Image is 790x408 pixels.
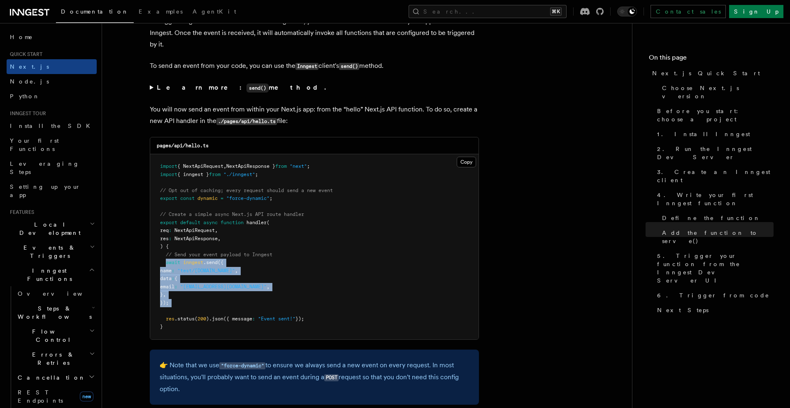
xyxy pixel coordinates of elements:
[160,300,169,306] span: });
[409,5,567,18] button: Search...⌘K
[267,220,270,225] span: (
[7,263,97,286] button: Inngest Functions
[150,82,479,94] summary: Learn more:send()method.
[160,324,163,329] span: }
[218,260,223,265] span: ({
[160,243,169,249] span: ) {
[197,316,206,322] span: 200
[163,292,166,297] span: ,
[295,316,304,322] span: });
[177,268,235,274] span: "test/[DOMAIN_NAME]"
[221,195,223,201] span: =
[160,220,177,225] span: export
[174,316,195,322] span: .status
[324,374,339,381] code: POST
[649,66,774,81] a: Next.js Quick Start
[14,385,97,408] a: REST Endpointsnew
[18,290,102,297] span: Overview
[56,2,134,23] a: Documentation
[654,248,774,288] a: 5. Trigger your function from the Inngest Dev Server UI
[654,188,774,211] a: 4. Write your first Inngest function
[10,78,49,85] span: Node.js
[10,137,59,152] span: Your first Functions
[160,211,304,217] span: // Create a simple async Next.js API route handler
[150,60,479,72] p: To send an event from your code, you can use the client's method.
[235,268,238,274] span: ,
[7,110,46,117] span: Inngest tour
[215,227,218,233] span: ,
[14,347,97,370] button: Errors & Retries
[172,276,174,281] span: :
[160,236,169,241] span: res
[7,59,97,74] a: Next.js
[7,74,97,89] a: Node.js
[160,268,172,274] span: name
[662,214,760,222] span: Define the function
[550,7,562,16] kbd: ⌘K
[649,53,774,66] h4: On this page
[193,8,236,15] span: AgentKit
[10,63,49,70] span: Next.js
[169,236,172,241] span: :
[654,288,774,303] a: 6. Trigger from code
[14,370,97,385] button: Cancellation
[223,316,252,322] span: ({ message
[219,361,265,369] a: "force-dynamic"
[7,209,34,216] span: Features
[654,104,774,127] a: Before you start: choose a project
[654,165,774,188] a: 3. Create an Inngest client
[657,168,774,184] span: 3. Create an Inngest client
[7,133,97,156] a: Your first Functions
[654,141,774,165] a: 2. Run the Inngest Dev Server
[14,350,89,367] span: Errors & Retries
[10,33,33,41] span: Home
[174,284,177,290] span: :
[7,220,90,237] span: Local Development
[226,195,270,201] span: "force-dynamic"
[657,130,750,138] span: 1. Install Inngest
[197,195,218,201] span: dynamic
[275,163,287,169] span: from
[160,276,172,281] span: data
[157,143,209,148] code: pages/api/hello.ts
[654,303,774,318] a: Next Steps
[166,260,180,265] span: await
[7,89,97,104] a: Python
[160,195,177,201] span: export
[166,316,174,322] span: res
[180,220,200,225] span: default
[654,127,774,141] a: 1. Install Inngest
[659,225,774,248] a: Add the function to serve()
[258,316,295,322] span: "Event sent!"
[659,81,774,104] a: Choose Next.js version
[177,163,223,169] span: { NextApiRequest
[662,229,774,245] span: Add the function to serve()
[295,63,318,70] code: Inngest
[160,172,177,177] span: import
[160,292,163,297] span: }
[657,291,769,299] span: 6. Trigger from code
[209,316,223,322] span: .json
[10,183,81,198] span: Setting up your app
[218,236,221,241] span: ,
[290,163,307,169] span: "next"
[657,107,774,123] span: Before you start: choose a project
[10,123,95,129] span: Install the SDK
[160,359,469,395] p: 👉 Note that we use to ensure we always send a new event on every request. In most situations, you...
[652,69,760,77] span: Next.js Quick Start
[18,389,63,404] span: REST Endpoints
[729,5,783,18] a: Sign Up
[14,304,92,321] span: Steps & Workflows
[457,157,476,167] button: Copy
[166,252,272,257] span: // Send your event payload to Inngest
[150,104,479,127] p: You will now send an event from within your Next.js app: from the “hello” Next.js API function. T...
[7,156,97,179] a: Leveraging Steps
[14,286,97,301] a: Overview
[7,240,97,263] button: Events & Triggers
[172,268,174,274] span: :
[617,7,637,16] button: Toggle dark mode
[134,2,188,22] a: Examples
[255,172,258,177] span: ;
[226,163,275,169] span: NextApiResponse }
[657,145,774,161] span: 2. Run the Inngest Dev Server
